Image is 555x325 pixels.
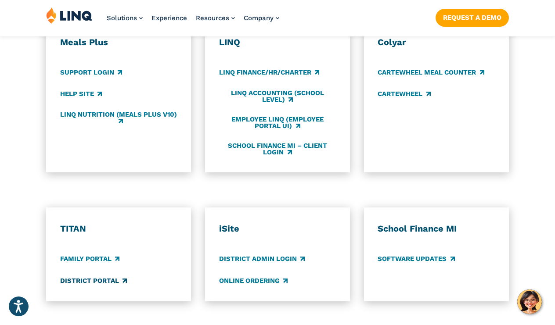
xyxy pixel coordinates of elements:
a: Support Login [60,68,122,77]
a: District Portal [60,276,127,286]
img: LINQ | K‑12 Software [46,7,93,24]
a: Company [244,14,279,22]
a: School Finance MI – Client Login [219,142,336,157]
a: Online Ordering [219,276,288,286]
h3: iSite [219,223,336,235]
a: Help Site [60,89,102,99]
a: CARTEWHEEL [378,89,430,99]
h3: School Finance MI [378,223,495,235]
nav: Button Navigation [436,7,509,26]
a: LINQ Finance/HR/Charter [219,68,319,77]
h3: Colyar [378,37,495,48]
a: Resources [196,14,235,22]
span: Resources [196,14,229,22]
button: Hello, have a question? Let’s chat. [517,289,542,314]
a: Experience [151,14,187,22]
a: LINQ Nutrition (Meals Plus v10) [60,111,177,125]
nav: Primary Navigation [107,7,279,36]
a: LINQ Accounting (school level) [219,89,336,104]
span: Company [244,14,274,22]
a: Employee LINQ (Employee Portal UI) [219,115,336,130]
a: Family Portal [60,254,119,264]
a: CARTEWHEEL Meal Counter [378,68,484,77]
a: Request a Demo [436,9,509,26]
h3: Meals Plus [60,37,177,48]
a: Software Updates [378,254,454,264]
a: District Admin Login [219,254,305,264]
h3: TITAN [60,223,177,235]
span: Solutions [107,14,137,22]
a: Solutions [107,14,143,22]
h3: LINQ [219,37,336,48]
